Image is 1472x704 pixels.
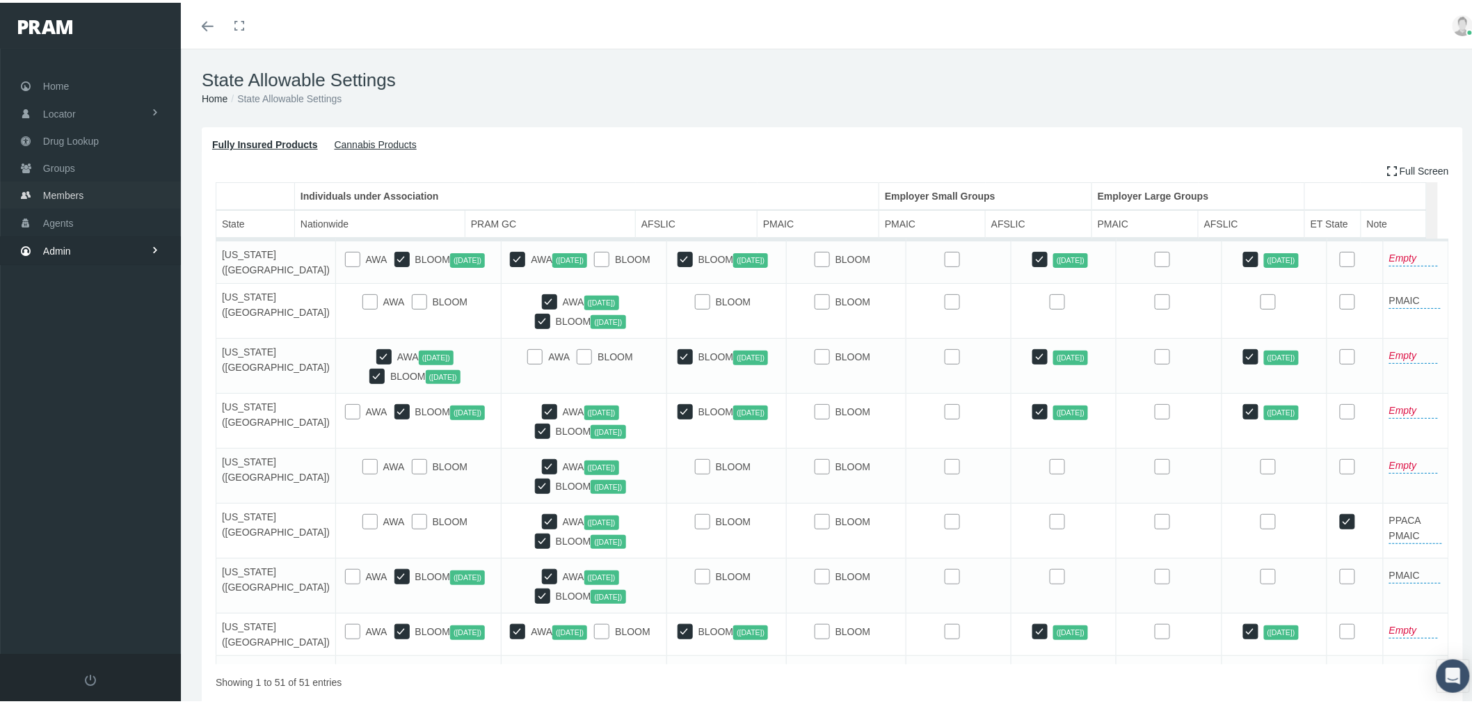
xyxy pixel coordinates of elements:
label: AWA [524,249,608,265]
th: State [216,207,295,235]
span: ([DATE]) [1053,403,1088,417]
label: AWA [556,401,640,417]
div: Open Intercom Messenger [1437,657,1470,690]
label: AWA [376,456,426,472]
label: BLOOM [829,249,892,264]
span: ([DATE]) [450,403,485,417]
span: Members [43,179,83,206]
label: BLOOM [383,366,481,382]
label: BLOOM [426,456,489,472]
label: BLOOM [408,621,506,637]
label: AWA [376,291,426,307]
label: AWA [556,511,640,527]
th: Employer Large Groups [1092,180,1305,208]
th: PMAIC [758,207,879,235]
span: ([DATE]) [733,623,768,637]
label: BLOOM [691,401,790,417]
span: ([DATE]) [1264,250,1299,265]
label: AWA [376,511,426,527]
span: Locator [43,98,76,125]
td: [US_STATE] ([GEOGRAPHIC_DATA]) [216,611,336,653]
th: Note [1361,207,1426,235]
label: AWA [556,456,640,472]
span: ([DATE]) [584,458,619,472]
span: ([DATE]) [552,250,587,265]
label: BLOOM [709,456,772,472]
span: Agents [43,207,74,234]
label: BLOOM [691,249,790,265]
a: Cannabis Products [335,136,417,147]
label: AWA [390,346,474,362]
label: BLOOM [709,291,772,307]
label: AWA [359,249,408,264]
label: BLOOM [549,311,647,327]
td: [US_STATE] ([GEOGRAPHIC_DATA]) [216,238,336,281]
th: ET State [1304,207,1361,235]
th: AFSLIC [986,207,1092,235]
img: PRAM_20_x_78.png [18,17,72,31]
label: BLOOM [829,346,892,362]
label: AWA [359,566,408,582]
span: ([DATE]) [591,477,625,492]
th: AFSLIC [636,207,758,235]
span: ([DATE]) [1053,348,1088,362]
label: BLOOM [829,291,892,307]
label: BLOOM [829,621,892,637]
label: BLOOM [691,346,790,362]
span: ([DATE]) [591,312,625,327]
label: BLOOM [408,566,506,582]
label: Empty [1389,244,1438,264]
td: [US_STATE] ([GEOGRAPHIC_DATA]) [216,336,336,391]
th: Individuals under Association [294,180,879,208]
label: BLOOM [608,621,671,637]
span: ([DATE]) [419,348,454,362]
label: PPACA PMAIC [1389,506,1442,541]
span: ([DATE]) [584,568,619,582]
span: ([DATE]) [733,348,768,362]
label: BLOOM [608,249,671,264]
label: PMAIC [1389,561,1441,581]
span: ([DATE]) [591,587,625,602]
td: [US_STATE] ([GEOGRAPHIC_DATA]) [216,501,336,556]
span: ([DATE]) [1264,348,1299,362]
label: BLOOM [829,456,892,472]
label: BLOOM [426,511,489,527]
label: AWA [556,566,640,582]
th: PRAM GC [465,207,636,235]
td: [US_STATE] ([GEOGRAPHIC_DATA]) [216,556,336,611]
label: Empty [1389,397,1438,416]
span: Groups [43,152,75,179]
span: ([DATE]) [1053,623,1088,637]
label: BLOOM [408,249,506,265]
label: BLOOM [426,291,489,307]
label: BLOOM [691,621,790,637]
span: ([DATE]) [450,250,485,265]
label: PMAIC [1389,659,1441,678]
h1: State Allowable Settings [202,67,1463,88]
label: BLOOM [549,476,647,492]
label: BLOOM [709,511,772,527]
label: BLOOM [829,401,892,417]
th: PMAIC [1092,207,1199,235]
label: AWA [541,346,591,362]
span: Home [43,70,69,97]
span: Drug Lookup [43,125,99,152]
span: ([DATE]) [584,403,619,417]
li: State Allowable Settings [227,88,342,104]
a: Fully Insured Products [212,136,332,147]
label: BLOOM [549,586,647,602]
th: Nationwide [294,207,465,235]
label: AWA [556,291,640,307]
label: BLOOM [829,511,892,527]
span: ([DATE]) [591,422,625,437]
span: ([DATE]) [1053,250,1088,265]
label: PMAIC [1389,287,1441,306]
span: ([DATE]) [450,568,485,582]
label: BLOOM [829,566,892,582]
label: BLOOM [549,421,647,437]
span: ([DATE]) [584,513,619,527]
td: [US_STATE] ([GEOGRAPHIC_DATA]) [216,391,336,446]
span: ([DATE]) [426,367,461,382]
span: ([DATE]) [1264,403,1299,417]
label: Empty [1389,616,1438,636]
